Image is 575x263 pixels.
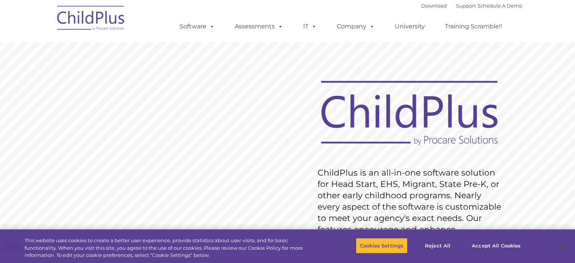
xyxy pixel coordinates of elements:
[25,237,316,259] div: This website uses cookies to create a better user experience, provide statistics about user visit...
[53,0,129,38] img: ChildPlus by Procare Solutions
[421,3,522,9] font: |
[421,3,447,9] a: Download
[477,3,522,9] a: Schedule A Demo
[172,19,222,34] a: Software
[356,238,408,254] button: Cookies Settings
[329,19,382,34] a: Company
[387,19,432,34] a: University
[318,167,505,247] rs-layer: ChildPlus is an all-in-one software solution for Head Start, EHS, Migrant, State Pre-K, or other ...
[296,19,324,34] a: IT
[227,19,291,34] a: Assessments
[437,19,510,34] a: Training Scramble!!
[555,237,571,254] button: Close
[414,238,461,254] button: Reject All
[456,3,476,9] a: Support
[468,238,525,254] button: Accept All Cookies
